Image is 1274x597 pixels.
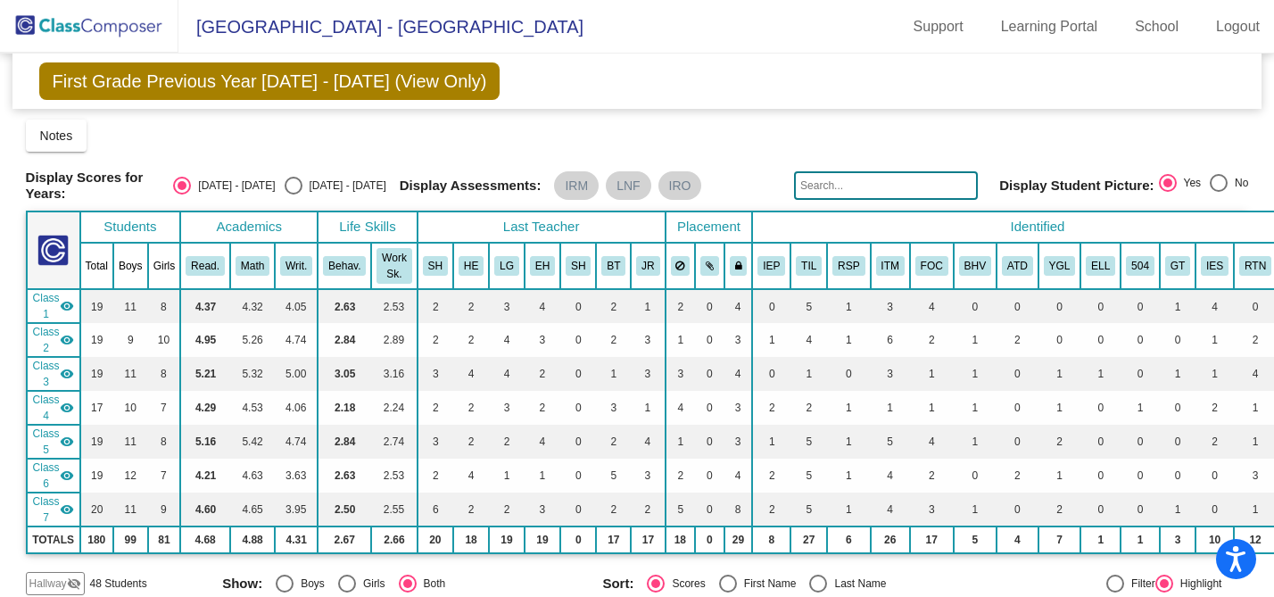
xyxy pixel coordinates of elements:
td: 2 [418,459,453,493]
td: 0 [1038,289,1081,323]
td: 0 [560,391,596,425]
td: 0 [1160,391,1195,425]
td: 1 [1038,357,1081,391]
td: 2 [752,391,790,425]
th: Placement [666,211,753,243]
td: 2 [910,459,954,493]
button: LG [494,256,519,276]
span: Display Student Picture: [999,178,1154,194]
a: Learning Portal [987,12,1113,41]
td: 2 [525,391,560,425]
td: 4 [790,323,827,357]
mat-icon: visibility [60,435,74,449]
td: 4.95 [180,323,230,357]
mat-chip: LNF [606,171,650,200]
td: 0 [1080,425,1121,459]
td: 3 [631,357,665,391]
td: 4 [724,459,753,493]
button: ATD [1002,256,1033,276]
td: 0 [1160,323,1195,357]
th: Young for grade level [1038,243,1081,289]
span: Class 2 [33,324,60,356]
td: 2 [997,323,1038,357]
td: 5 [666,493,696,527]
td: 5.16 [180,425,230,459]
td: Caitlyn Cothern - No Class Name [27,289,80,323]
th: Individualized Education Plan [752,243,790,289]
th: Life Skills [318,211,417,243]
mat-radio-group: Select an option [173,177,385,195]
td: 0 [695,289,724,323]
td: 3 [724,323,753,357]
td: 5 [790,289,827,323]
td: 2 [453,493,489,527]
td: 0 [954,459,997,493]
td: 2.53 [371,289,417,323]
td: 19 [80,459,113,493]
td: 0 [1080,391,1121,425]
th: Julia Reeter [631,243,665,289]
td: 4 [525,289,560,323]
button: YGL [1044,256,1076,276]
td: 3 [724,425,753,459]
button: Read. [186,256,225,276]
td: 5.42 [230,425,275,459]
td: 4 [724,289,753,323]
td: 5 [596,459,631,493]
td: 1 [631,289,665,323]
td: 9 [113,323,148,357]
mat-icon: visibility [60,401,74,415]
td: 2 [418,391,453,425]
td: 0 [1121,425,1160,459]
th: Students [80,211,181,243]
th: Difficulty Focusing [910,243,954,289]
td: 1 [827,323,870,357]
td: 4.65 [230,493,275,527]
td: 4.74 [275,425,318,459]
button: Writ. [280,256,312,276]
td: 1 [910,391,954,425]
span: Class 3 [33,358,60,390]
td: 5.00 [275,357,318,391]
td: 1 [489,459,525,493]
td: Shelby Rains - No Class Name [27,459,80,493]
span: [GEOGRAPHIC_DATA] - [GEOGRAPHIC_DATA] [178,12,583,41]
td: 8 [148,425,181,459]
td: 1 [631,391,665,425]
td: 4 [631,425,665,459]
td: 0 [1121,459,1160,493]
td: 2 [666,459,696,493]
td: 4 [724,357,753,391]
th: Total [80,243,113,289]
td: 4.05 [275,289,318,323]
td: 2.55 [371,493,417,527]
td: 4 [453,357,489,391]
td: 0 [695,357,724,391]
td: 2 [489,425,525,459]
button: BT [601,256,625,276]
td: 2 [666,289,696,323]
td: 2.84 [318,425,371,459]
td: 11 [113,357,148,391]
td: 2 [1038,425,1081,459]
td: 0 [560,357,596,391]
button: BHV [959,256,991,276]
th: Reading Success Plan [827,243,870,289]
td: 2.74 [371,425,417,459]
button: ELL [1086,256,1115,276]
td: Madison Book - No Class Name [27,357,80,391]
td: 1 [827,289,870,323]
td: 5 [790,459,827,493]
td: 2.18 [318,391,371,425]
td: 2 [596,323,631,357]
td: 19 [80,425,113,459]
td: 4.37 [180,289,230,323]
td: 1 [827,425,870,459]
td: 1 [1195,357,1234,391]
td: 3 [596,391,631,425]
input: Search... [794,171,978,200]
td: 2 [489,493,525,527]
td: 2.24 [371,391,417,425]
span: Class 1 [33,290,60,322]
td: 0 [695,425,724,459]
